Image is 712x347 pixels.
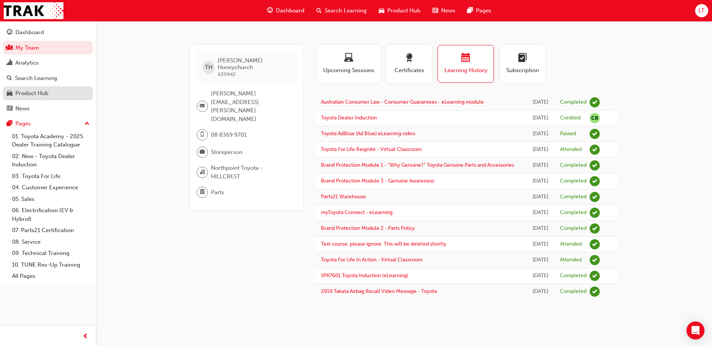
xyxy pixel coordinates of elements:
a: News [3,102,93,116]
a: Brand Protection Module 1 - "Why Genuine?" Toyota Genuine Parts and Accessories [321,162,514,168]
div: Completed [560,99,587,106]
span: learningRecordVerb_ATTEND-icon [590,145,600,155]
a: myToyota Connect - eLearning [321,209,393,216]
span: people-icon [7,45,12,51]
div: Analytics [15,59,39,67]
a: Dashboard [3,26,93,39]
span: learningRecordVerb_COMPLETE-icon [590,160,600,170]
button: Upcoming Sessions [317,45,381,83]
div: Wed Sep 07 2022 23:30:00 GMT+0930 (Australian Central Standard Time) [532,193,549,201]
span: learningRecordVerb_COMPLETE-icon [590,192,600,202]
div: Product Hub [15,89,48,98]
div: Completed [560,272,587,279]
span: Product Hub [387,6,420,15]
div: Fri Nov 22 2024 15:26:42 GMT+1030 (Australian Central Daylight Time) [532,130,549,138]
img: Trak [4,2,63,19]
a: 05. Sales [9,193,93,205]
span: pages-icon [467,6,473,15]
a: search-iconSearch Learning [310,3,373,18]
span: Parts [211,188,224,197]
div: Completed [560,178,587,185]
span: Northpoint Toyota - HILLCREST [211,164,291,181]
a: Brand Protection Module 2 - Parts Policy [321,225,415,231]
a: Product Hub [3,86,93,100]
span: learningRecordVerb_COMPLETE-icon [590,97,600,107]
div: Attended [560,241,582,248]
a: Toyota For Life Reignite - Virtual Classroom [321,146,421,152]
div: Credited [560,115,581,122]
div: Dashboard [15,28,44,37]
span: Subscription [506,66,539,75]
span: organisation-icon [200,167,205,177]
div: Completed [560,209,587,216]
div: Wed Sep 07 2022 23:30:00 GMT+0930 (Australian Central Standard Time) [532,161,549,170]
div: Mon May 27 2019 23:30:00 GMT+0930 (Australian Central Standard Time) [532,287,549,296]
div: Mon Oct 16 2023 00:30:00 GMT+1030 (Australian Central Daylight Time) [532,145,549,154]
button: Pages [3,117,93,131]
div: Sun Jul 07 2019 23:30:00 GMT+0930 (Australian Central Standard Time) [532,256,549,264]
span: award-icon [405,53,414,63]
span: learningRecordVerb_COMPLETE-icon [590,271,600,281]
div: Attended [560,256,582,264]
span: 635642 [218,71,236,77]
span: learningRecordVerb_ATTEND-icon [590,239,600,249]
div: Completed [560,193,587,201]
div: Thu Apr 29 2021 23:30:00 GMT+0930 (Australian Central Standard Time) [532,224,549,233]
a: Brand Protection Module 3 - Genuine Awareness [321,178,434,184]
span: Search Learning [325,6,367,15]
div: Wed Sep 07 2022 23:30:00 GMT+0930 (Australian Central Standard Time) [532,177,549,186]
a: Search Learning [3,71,93,85]
span: department-icon [200,187,205,197]
a: 09. Technical Training [9,247,93,259]
span: learningplan-icon [518,53,527,63]
span: car-icon [7,90,12,97]
div: Attended [560,146,582,153]
span: prev-icon [83,332,88,341]
span: learningRecordVerb_PASS-icon [590,129,600,139]
span: Storeperson [211,148,242,157]
span: calendar-icon [461,53,470,63]
span: mobile-icon [200,130,205,140]
a: My Team [3,41,93,55]
span: [PERSON_NAME][EMAIL_ADDRESS][PERSON_NAME][DOMAIN_NAME] [211,89,291,123]
span: News [441,6,455,15]
a: SPK7601 Toyota Induction (eLearning) [321,272,408,279]
a: 04. Customer Experience [9,182,93,193]
span: TH [205,63,212,72]
span: laptop-icon [344,53,353,63]
a: Australian Consumer Law - Consumer Guarantees - eLearning module [321,99,484,105]
span: learningRecordVerb_COMPLETE-icon [590,223,600,234]
span: car-icon [379,6,384,15]
a: 06. Electrification (EV & Hybrid) [9,205,93,225]
div: Search Learning [15,74,57,83]
a: 01. Toyota Academy - 2025 Dealer Training Catalogue [9,131,93,151]
span: guage-icon [7,29,12,36]
div: Completed [560,288,587,295]
a: Toyota Dealer Induction [321,115,377,121]
span: learningRecordVerb_COMPLETE-icon [590,287,600,297]
a: 02. New - Toyota Dealer Induction [9,151,93,170]
span: learningRecordVerb_COMPLETE-icon [590,208,600,218]
div: Tue Aug 19 2025 15:26:58 GMT+0930 (Australian Central Standard Time) [532,98,549,107]
a: Parts21 Warehouse [321,193,366,200]
span: news-icon [7,106,12,112]
a: 2019 Takata Airbag Recall Video Message - Toyota [321,288,437,294]
span: guage-icon [267,6,273,15]
a: Test course, please ignore. This will be deleted shortly. [321,241,447,247]
span: null-icon [590,113,600,123]
a: guage-iconDashboard [261,3,310,18]
span: search-icon [7,75,12,82]
span: news-icon [432,6,438,15]
div: Passed [560,130,576,137]
div: Thu May 30 2019 10:49:38 GMT+0930 (Australian Central Standard Time) [532,272,549,280]
a: Toyota For Life In Action - Virtual Classroom [321,256,422,263]
a: car-iconProduct Hub [373,3,426,18]
span: email-icon [200,101,205,111]
button: Learning History [438,45,494,83]
span: chart-icon [7,60,12,66]
a: 10. TUNE Rev-Up Training [9,259,93,271]
div: Completed [560,225,587,232]
span: search-icon [316,6,322,15]
span: up-icon [84,119,90,129]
